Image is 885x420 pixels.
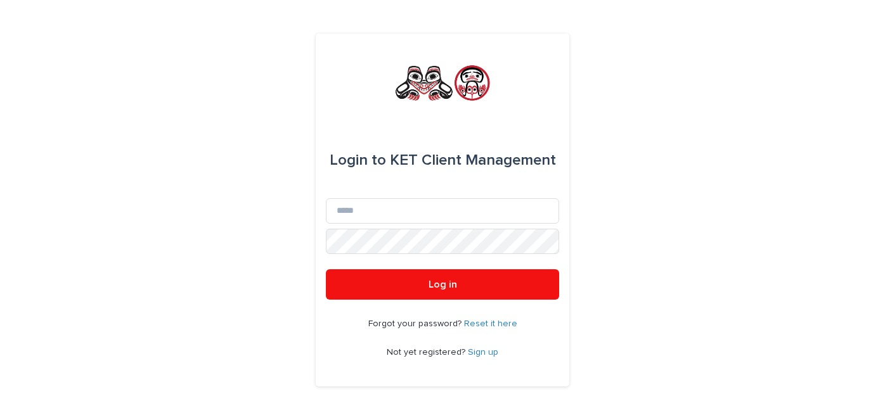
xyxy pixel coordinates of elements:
a: Reset it here [464,319,517,328]
button: Log in [326,269,559,300]
span: Log in [429,279,457,290]
a: Sign up [468,348,498,357]
img: rNyI97lYS1uoOg9yXW8k [394,64,491,102]
span: Login to [330,153,386,168]
div: KET Client Management [330,143,556,178]
span: Forgot your password? [368,319,464,328]
span: Not yet registered? [387,348,468,357]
